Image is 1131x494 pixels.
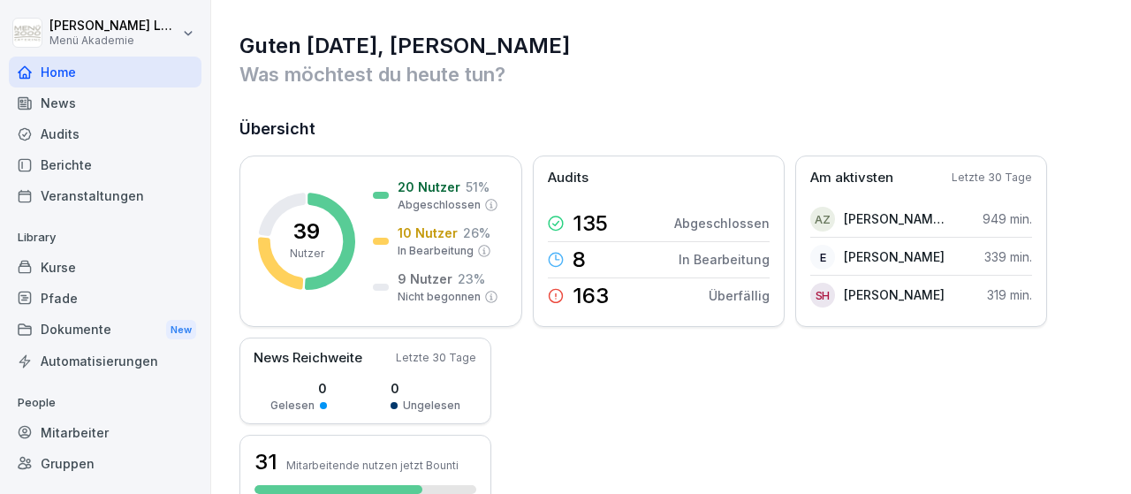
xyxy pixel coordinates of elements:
[810,168,893,188] p: Am aktivsten
[844,247,945,266] p: [PERSON_NAME]
[270,379,327,398] p: 0
[984,247,1032,266] p: 339 min.
[398,289,481,305] p: Nicht begonnen
[679,250,770,269] p: In Bearbeitung
[9,87,201,118] a: News
[9,314,201,346] div: Dokumente
[254,348,362,369] p: News Reichweite
[466,178,490,196] p: 51 %
[810,283,835,308] div: SH
[398,243,474,259] p: In Bearbeitung
[9,389,201,417] p: People
[674,214,770,232] p: Abgeschlossen
[391,379,460,398] p: 0
[573,213,608,234] p: 135
[398,178,460,196] p: 20 Nutzer
[573,285,609,307] p: 163
[9,346,201,376] a: Automatisierungen
[166,320,196,340] div: New
[9,180,201,211] a: Veranstaltungen
[987,285,1032,304] p: 319 min.
[239,32,1104,60] h1: Guten [DATE], [PERSON_NAME]
[9,149,201,180] a: Berichte
[709,286,770,305] p: Überfällig
[396,350,476,366] p: Letzte 30 Tage
[9,57,201,87] a: Home
[403,398,460,414] p: Ungelesen
[270,398,315,414] p: Gelesen
[9,314,201,346] a: DokumenteNew
[9,417,201,448] a: Mitarbeiter
[398,270,452,288] p: 9 Nutzer
[548,168,588,188] p: Audits
[810,207,835,232] div: AZ
[810,245,835,270] div: E
[239,60,1104,88] p: Was möchtest du heute tun?
[463,224,490,242] p: 26 %
[49,34,178,47] p: Menü Akademie
[286,459,459,472] p: Mitarbeitende nutzen jetzt Bounti
[9,448,201,479] a: Gruppen
[983,209,1032,228] p: 949 min.
[844,285,945,304] p: [PERSON_NAME]
[398,224,458,242] p: 10 Nutzer
[290,246,324,262] p: Nutzer
[9,118,201,149] a: Audits
[458,270,485,288] p: 23 %
[398,197,481,213] p: Abgeschlossen
[239,117,1104,141] h2: Übersicht
[573,249,586,270] p: 8
[254,447,277,477] h3: 31
[293,221,320,242] p: 39
[9,224,201,252] p: Library
[49,19,178,34] p: [PERSON_NAME] Lechler
[9,252,201,283] a: Kurse
[9,283,201,314] a: Pfade
[844,209,945,228] p: [PERSON_NAME] Zsarta
[952,170,1032,186] p: Letzte 30 Tage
